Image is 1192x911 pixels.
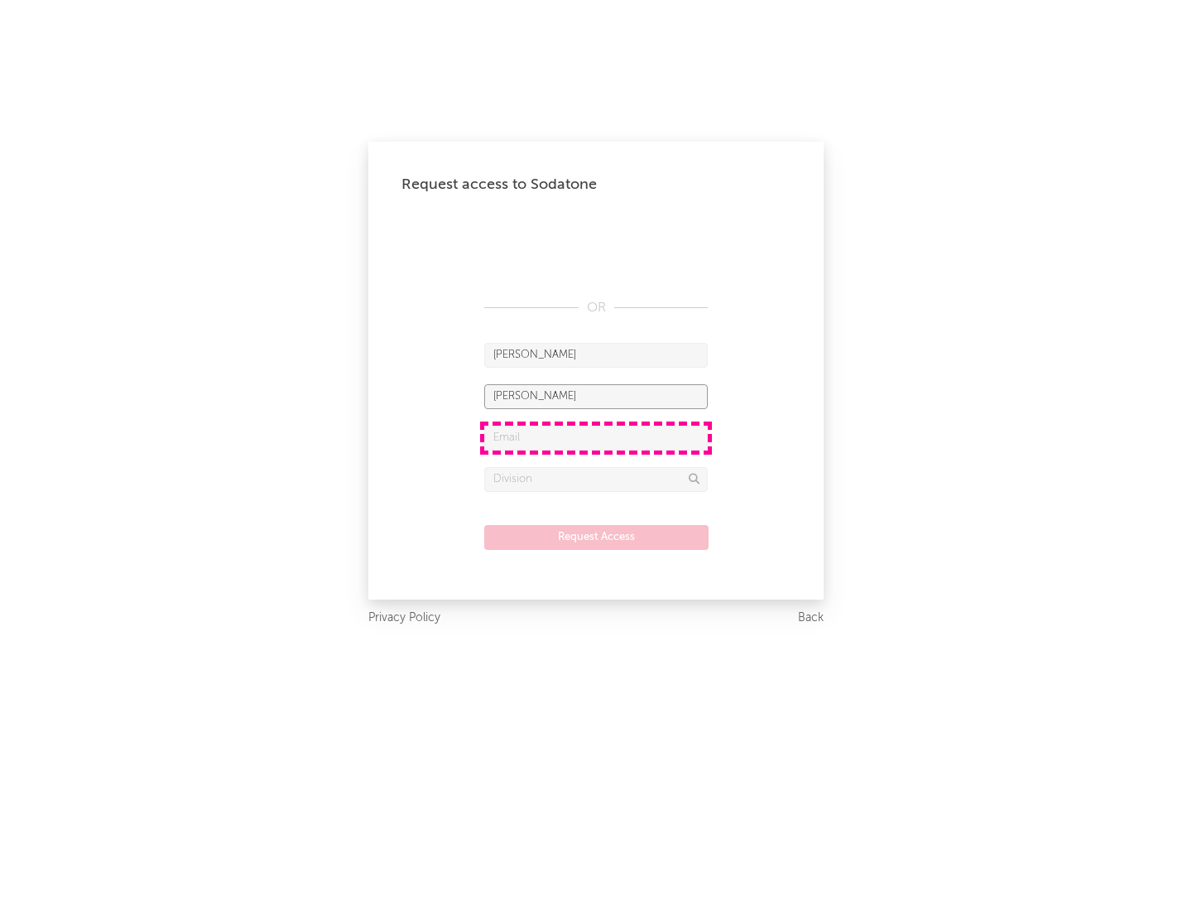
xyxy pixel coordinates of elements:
[484,426,708,451] input: Email
[484,298,708,318] div: OR
[368,608,440,629] a: Privacy Policy
[484,343,708,368] input: First Name
[484,384,708,409] input: Last Name
[798,608,824,629] a: Back
[484,467,708,492] input: Division
[401,175,791,195] div: Request access to Sodatone
[484,525,709,550] button: Request Access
